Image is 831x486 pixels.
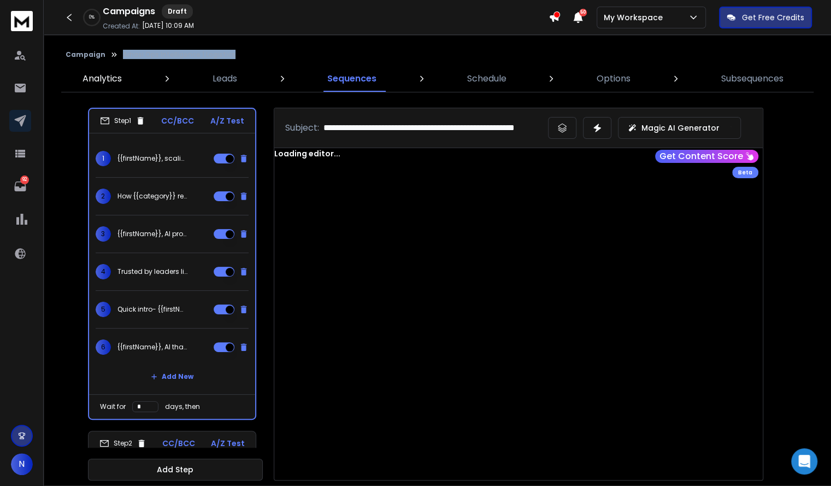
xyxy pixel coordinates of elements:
span: 6 [96,339,111,355]
button: Add Step [88,459,263,481]
p: {{firstName}}, AI that clears compliance first time [117,343,187,352]
a: Leads [206,66,244,92]
p: A/Z Test [211,438,245,449]
h1: Campaigns [103,5,155,18]
button: Get Content Score [655,150,758,163]
button: Add New [142,366,202,388]
div: Step 2 [99,438,146,448]
div: Draft [162,4,193,19]
button: N [11,453,33,475]
p: Wait for [100,402,126,411]
p: days, then [165,402,200,411]
span: 50 [579,9,587,16]
p: Get Free Credits [742,12,804,23]
p: Options [597,72,630,85]
div: Loading editor... [274,148,763,159]
span: 3 [96,226,111,242]
a: Subsequences [715,66,790,92]
a: 92 [9,175,31,197]
a: Sequences [321,66,383,92]
a: Analytics [76,66,128,92]
p: Quick intro- {{firstName}} [117,305,187,314]
p: CC/BCC [162,438,195,449]
p: Magic AI Generator [641,122,720,133]
p: Subsequences [721,72,783,85]
div: Step 1 [100,116,145,126]
p: Arhasi Ops Intelligence | Logistics [123,50,235,59]
p: {{firstName}}, scaling AI in {{category}} without the risk [117,154,187,163]
p: 0 % [89,14,95,21]
a: Schedule [461,66,513,92]
p: A/Z Test [210,115,244,126]
p: 92 [20,175,29,184]
p: Trusted by leaders like Geotab & Google Cloud [117,267,187,276]
p: How {{category}} reduce AI build time by 19.5x [117,192,187,201]
li: Step1CC/BCCA/Z Test1{{firstName}}, scaling AI in {{category}} without the risk2How {{category}} r... [88,108,256,420]
span: 2 [96,189,111,204]
p: [DATE] 10:09 AM [142,21,194,30]
p: {{firstName}}, AI prototypes [DATE] [117,230,187,238]
p: Schedule [467,72,506,85]
p: Analytics [82,72,122,85]
button: Campaign [66,50,105,59]
button: Get Free Credits [719,7,812,28]
div: Beta [732,167,758,178]
p: My Workspace [604,12,667,23]
span: 5 [96,302,111,317]
p: Leads [213,72,237,85]
p: CC/BCC [161,115,194,126]
a: Options [590,66,637,92]
img: logo [11,11,33,31]
div: Open Intercom Messenger [791,448,817,475]
p: Subject: [285,121,319,134]
p: Sequences [327,72,376,85]
button: Magic AI Generator [618,117,741,139]
span: 1 [96,151,111,166]
span: 4 [96,264,111,279]
p: Created At: [103,22,140,31]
